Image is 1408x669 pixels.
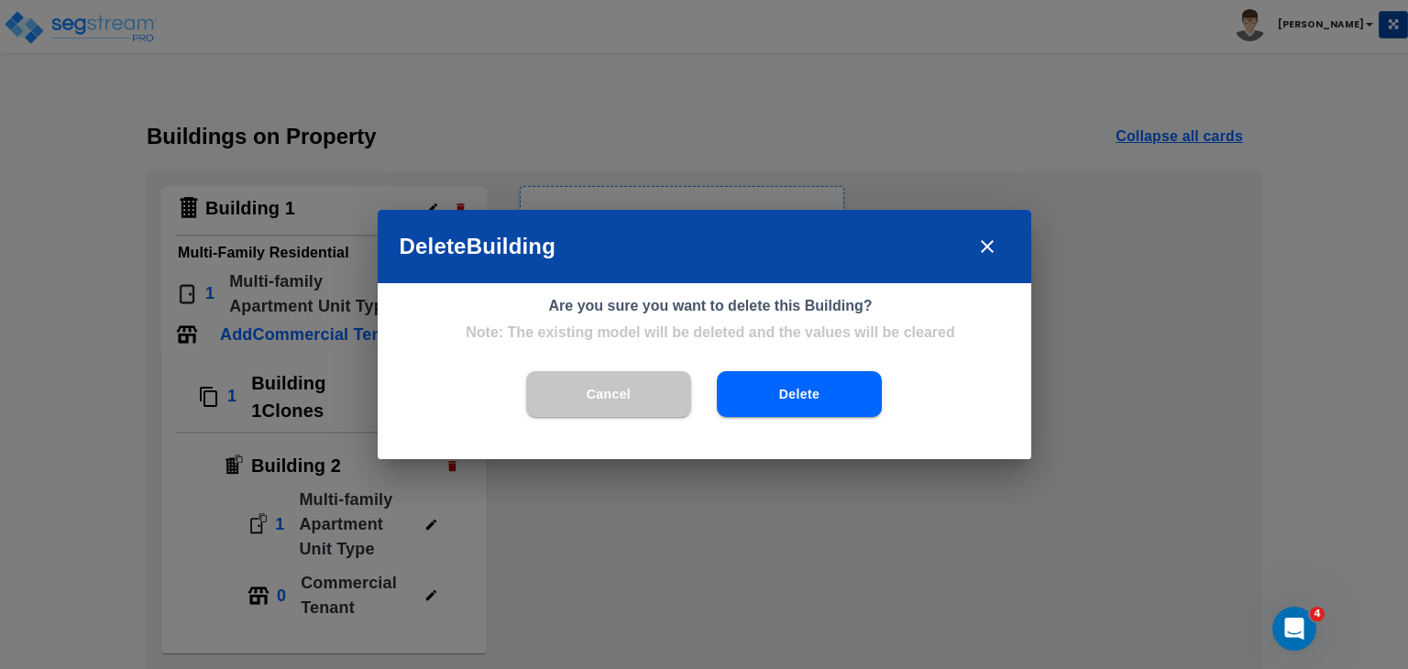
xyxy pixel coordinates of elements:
span: 4 [1310,607,1325,621]
h5: Are you sure you want to delete this Building? [549,296,873,315]
button: Cancel [526,371,691,417]
iframe: Intercom live chat [1272,607,1316,651]
button: close [965,225,1009,269]
h5: Note: The existing model will be deleted and the values will be cleared [466,323,954,342]
h2: Delete Building [378,210,1031,283]
button: Delete [717,371,882,417]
